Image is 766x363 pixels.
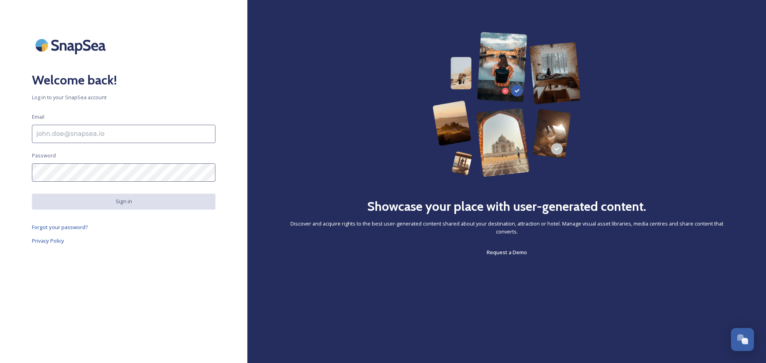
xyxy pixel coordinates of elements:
[32,224,88,231] span: Forgot your password?
[32,237,64,244] span: Privacy Policy
[32,152,56,159] span: Password
[32,71,215,90] h2: Welcome back!
[32,113,44,121] span: Email
[32,125,215,143] input: john.doe@snapsea.io
[487,249,527,256] span: Request a Demo
[32,94,215,101] span: Log in to your SnapSea account
[32,222,215,232] a: Forgot your password?
[32,32,112,59] img: SnapSea Logo
[279,220,734,235] span: Discover and acquire rights to the best user-generated content shared about your destination, att...
[32,236,215,245] a: Privacy Policy
[731,328,754,351] button: Open Chat
[367,197,646,216] h2: Showcase your place with user-generated content.
[432,32,581,177] img: 63b42ca75bacad526042e722_Group%20154-p-800.png
[487,247,527,257] a: Request a Demo
[32,194,215,209] button: Sign in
